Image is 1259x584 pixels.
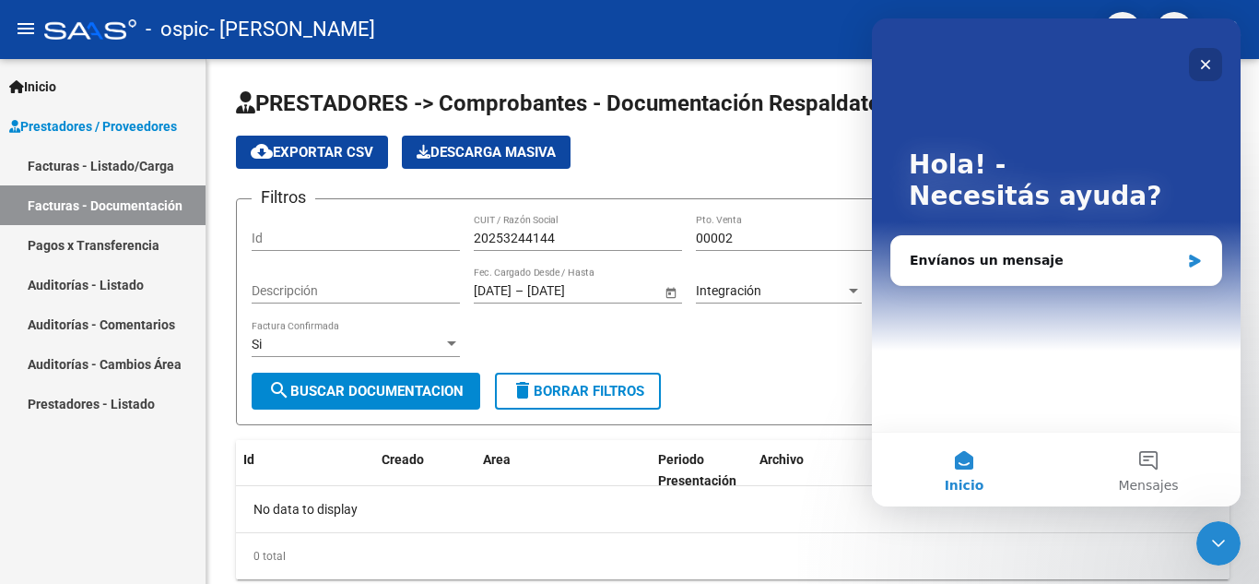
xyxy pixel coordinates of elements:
datatable-header-cell: Creado [374,440,476,501]
span: PRESTADORES -> Comprobantes - Documentación Respaldatoria [236,90,907,116]
span: Inicio [9,77,56,97]
input: Fecha inicio [474,283,512,299]
span: Creado [382,452,424,467]
app-download-masive: Descarga masiva de comprobantes (adjuntos) [402,136,571,169]
mat-icon: menu [15,18,37,40]
datatable-header-cell: Area [476,440,651,501]
button: Borrar Filtros [495,373,661,410]
span: Periodo Presentación [658,452,736,488]
span: - ospic [146,9,209,50]
iframe: Intercom live chat [1196,521,1241,566]
span: Exportar CSV [251,144,373,161]
span: Prestadores / Proveedores [9,116,177,137]
mat-icon: cloud_download [251,140,273,162]
datatable-header-cell: Id [236,440,310,501]
span: Archivo [759,452,804,467]
span: – [515,283,524,299]
input: Fecha fin [527,283,618,299]
span: Area [483,452,511,467]
mat-icon: search [268,379,290,401]
button: Open calendar [661,282,680,302]
span: - [PERSON_NAME] [209,9,375,50]
div: 0 total [236,533,1230,579]
span: Si [252,337,262,352]
mat-icon: delete [512,379,534,401]
button: Descarga Masiva [402,136,571,169]
span: Integración [696,283,761,298]
button: Buscar Documentacion [252,373,480,410]
datatable-header-cell: Periodo Presentación [651,440,752,501]
span: Descarga Masiva [417,144,556,161]
span: Buscar Documentacion [268,383,464,399]
button: Exportar CSV [236,136,388,169]
div: No data to display [236,486,1230,532]
span: Id [243,452,254,467]
iframe: Intercom live chat [872,18,1241,507]
h3: Filtros [252,185,315,210]
span: Borrar Filtros [512,383,644,399]
datatable-header-cell: Archivo [752,440,982,501]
